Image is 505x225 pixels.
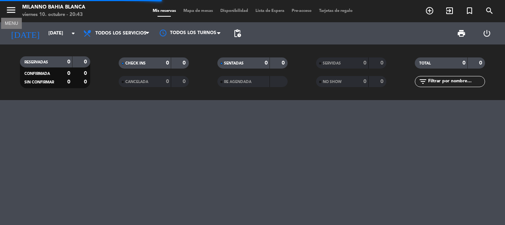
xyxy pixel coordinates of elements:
[217,9,252,13] span: Disponibilidad
[474,22,499,44] div: LOG OUT
[380,60,385,66] strong: 0
[224,80,251,84] span: RE AGENDADA
[166,60,169,66] strong: 0
[315,9,356,13] span: Tarjetas de regalo
[363,60,366,66] strong: 0
[485,6,494,15] i: search
[457,29,466,38] span: print
[323,62,341,65] span: SERVIDAS
[183,60,187,66] strong: 0
[224,62,244,65] span: SENTADAS
[84,59,88,64] strong: 0
[69,29,78,38] i: arrow_drop_down
[419,62,431,65] span: TOTAL
[84,79,88,85] strong: 0
[233,29,242,38] span: pending_actions
[282,60,286,66] strong: 0
[84,71,88,76] strong: 0
[425,6,434,15] i: add_circle_outline
[183,79,187,84] strong: 0
[462,60,465,66] strong: 0
[6,4,17,16] i: menu
[24,80,54,84] span: SIN CONFIRMAR
[125,80,148,84] span: CANCELADA
[1,20,22,26] div: MENU
[427,77,485,86] input: Filtrar por nombre...
[24,60,48,64] span: RESERVADAS
[180,9,217,13] span: Mapa de mesas
[380,79,385,84] strong: 0
[67,71,70,76] strong: 0
[323,80,342,84] span: NO SHOW
[125,62,146,65] span: CHECK INS
[252,9,288,13] span: Lista de Espera
[22,11,85,19] div: viernes 10. octubre - 20:43
[265,60,268,66] strong: 0
[418,77,427,86] i: filter_list
[479,60,484,66] strong: 0
[24,72,50,76] span: CONFIRMADA
[445,6,454,15] i: exit_to_app
[67,59,70,64] strong: 0
[363,79,366,84] strong: 0
[288,9,315,13] span: Pre-acceso
[149,9,180,13] span: Mis reservas
[6,4,17,18] button: menu
[67,79,70,85] strong: 0
[166,79,169,84] strong: 0
[95,31,146,36] span: Todos los servicios
[6,25,45,42] i: [DATE]
[482,29,491,38] i: power_settings_new
[22,4,85,11] div: Milanno bahia blanca
[465,6,474,15] i: turned_in_not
